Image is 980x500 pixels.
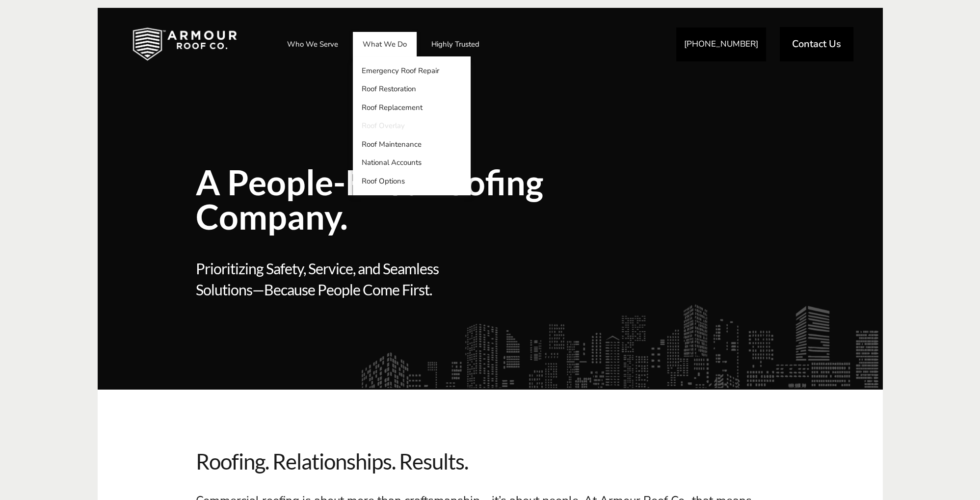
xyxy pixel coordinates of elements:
a: Roof Maintenance [353,135,471,154]
a: National Accounts [353,154,471,172]
a: Roof Overlay [353,117,471,135]
a: Emergency Roof Repair [353,61,471,80]
span: Prioritizing Safety, Service, and Seamless Solutions—Because People Come First. [196,258,487,350]
a: Contact Us [780,27,853,61]
img: Industrial and Commercial Roofing Company | Armour Roof Co. [117,20,252,69]
a: Roof Restoration [353,80,471,99]
a: Highly Trusted [422,32,489,56]
span: Contact Us [792,39,841,49]
a: Roof Options [353,172,471,190]
span: A People-First Roofing Company. [196,165,633,234]
a: Who We Serve [277,32,348,56]
a: [PHONE_NUMBER] [676,27,766,61]
a: What We Do [353,32,417,56]
a: Roof Replacement [353,98,471,117]
span: Roofing. Relationships. Results. [196,448,785,474]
